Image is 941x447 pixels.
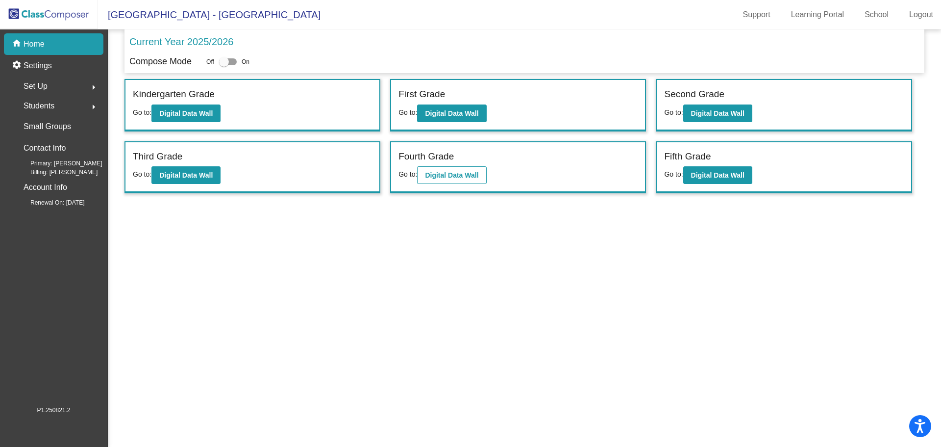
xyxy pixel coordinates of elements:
[664,87,724,102] label: Second Grade
[398,170,417,178] span: Go to:
[683,105,752,122] button: Digital Data Wall
[664,170,683,178] span: Go to:
[129,34,233,49] p: Current Year 2025/2026
[15,159,102,168] span: Primary: [PERSON_NAME]
[735,7,778,23] a: Support
[88,81,99,93] mat-icon: arrow_right
[24,38,45,50] p: Home
[664,108,683,116] span: Go to:
[691,171,744,179] b: Digital Data Wall
[425,109,478,117] b: Digital Data Wall
[88,101,99,113] mat-icon: arrow_right
[24,99,54,113] span: Students
[98,7,321,23] span: [GEOGRAPHIC_DATA] - [GEOGRAPHIC_DATA]
[691,109,744,117] b: Digital Data Wall
[398,87,445,102] label: First Grade
[783,7,852,23] a: Learning Portal
[129,55,192,68] p: Compose Mode
[24,181,67,194] p: Account Info
[151,105,221,122] button: Digital Data Wall
[133,150,182,164] label: Third Grade
[151,166,221,184] button: Digital Data Wall
[159,171,213,179] b: Digital Data Wall
[24,120,71,133] p: Small Groups
[133,87,215,102] label: Kindergarten Grade
[901,7,941,23] a: Logout
[24,141,66,155] p: Contact Info
[12,60,24,72] mat-icon: settings
[417,105,486,122] button: Digital Data Wall
[398,108,417,116] span: Go to:
[398,150,454,164] label: Fourth Grade
[683,166,752,184] button: Digital Data Wall
[242,57,249,66] span: On
[664,150,711,164] label: Fifth Grade
[159,109,213,117] b: Digital Data Wall
[133,108,151,116] span: Go to:
[24,79,48,93] span: Set Up
[857,7,896,23] a: School
[12,38,24,50] mat-icon: home
[24,60,52,72] p: Settings
[15,198,84,207] span: Renewal On: [DATE]
[425,171,478,179] b: Digital Data Wall
[15,168,98,177] span: Billing: [PERSON_NAME]
[206,57,214,66] span: Off
[417,166,486,184] button: Digital Data Wall
[133,170,151,178] span: Go to:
